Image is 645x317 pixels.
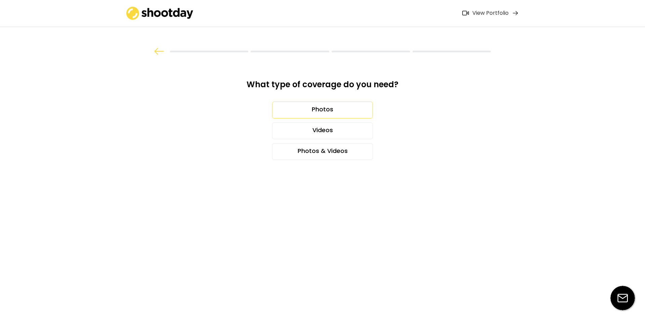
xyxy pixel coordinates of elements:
div: View Portfolio [472,10,509,17]
div: What type of coverage do you need? [231,79,414,95]
img: arrow%20back.svg [154,48,164,55]
img: shootday_logo.png [126,7,193,20]
div: Photos [272,102,373,118]
img: Icon%20feather-video%402x.png [462,11,469,15]
div: Videos [272,122,373,139]
div: Photos & Videos [272,143,373,160]
img: email-icon%20%281%29.svg [610,286,635,310]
